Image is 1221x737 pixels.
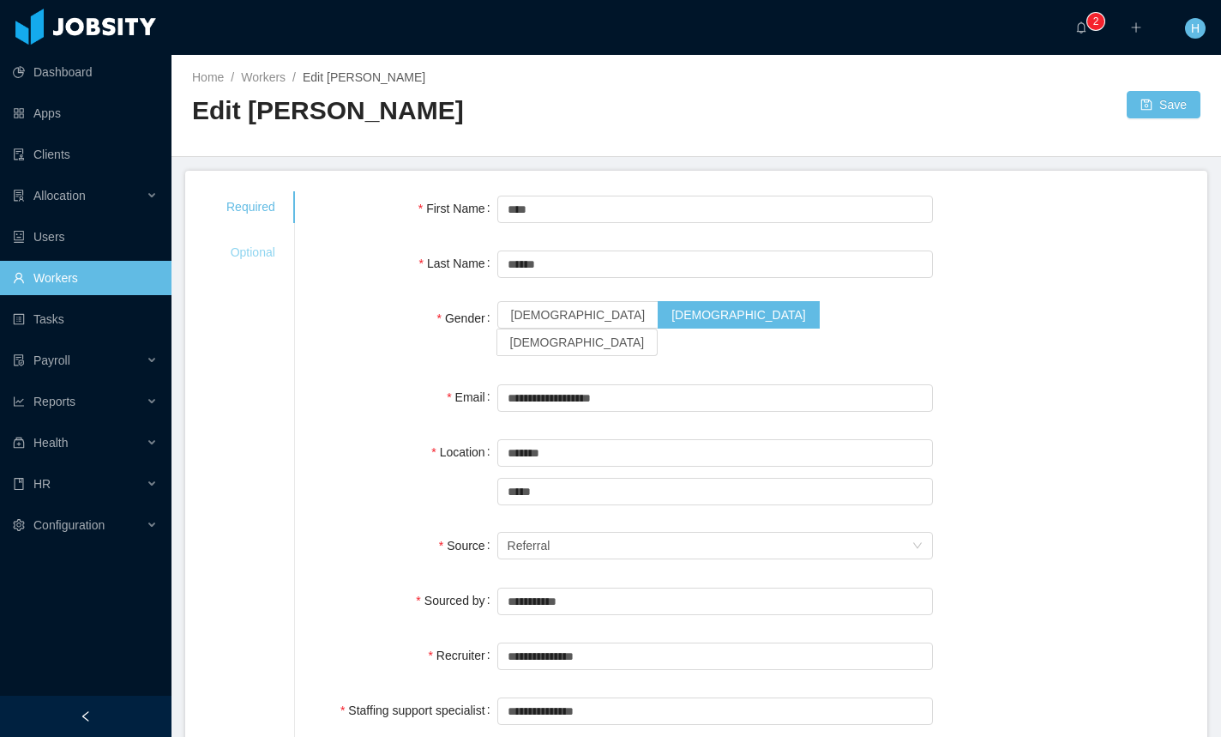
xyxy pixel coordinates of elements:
[436,311,496,325] label: Gender
[13,96,158,130] a: icon: appstoreApps
[1130,21,1142,33] i: icon: plus
[510,335,645,349] span: [DEMOGRAPHIC_DATA]
[508,533,550,559] div: Referral
[13,519,25,531] i: icon: setting
[241,70,286,84] a: Workers
[292,70,296,84] span: /
[13,354,25,366] i: icon: file-protect
[231,70,234,84] span: /
[418,202,497,215] label: First Name
[1127,91,1200,118] button: icon: saveSave
[416,594,496,607] label: Sourced by
[439,539,497,553] label: Source
[1093,13,1099,30] p: 2
[192,70,224,84] a: Home
[33,353,70,367] span: Payroll
[1087,13,1104,30] sup: 2
[497,384,933,412] input: Email
[13,55,158,89] a: icon: pie-chartDashboard
[340,704,497,717] label: Staffing support specialist
[1075,21,1087,33] i: icon: bell
[13,137,158,172] a: icon: auditClients
[206,237,296,269] div: Optional
[13,437,25,449] i: icon: medicine-box
[33,395,75,408] span: Reports
[192,94,696,129] h2: Edit [PERSON_NAME]
[33,189,86,202] span: Allocation
[418,257,496,270] label: Last Name
[13,220,158,254] a: icon: robotUsers
[13,396,25,408] i: icon: line-chart
[33,477,51,491] span: HR
[511,308,646,322] span: [DEMOGRAPHIC_DATA]
[13,478,25,490] i: icon: book
[1191,18,1200,39] span: H
[303,70,425,84] span: Edit [PERSON_NAME]
[497,196,933,223] input: First Name
[33,518,105,532] span: Configuration
[428,649,496,662] label: Recruiter
[13,190,25,202] i: icon: solution
[206,191,296,223] div: Required
[33,436,68,450] span: Health
[13,261,158,295] a: icon: userWorkers
[447,390,496,404] label: Email
[671,308,806,322] span: [DEMOGRAPHIC_DATA]
[13,302,158,336] a: icon: profileTasks
[497,251,933,278] input: Last Name
[431,445,496,459] label: Location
